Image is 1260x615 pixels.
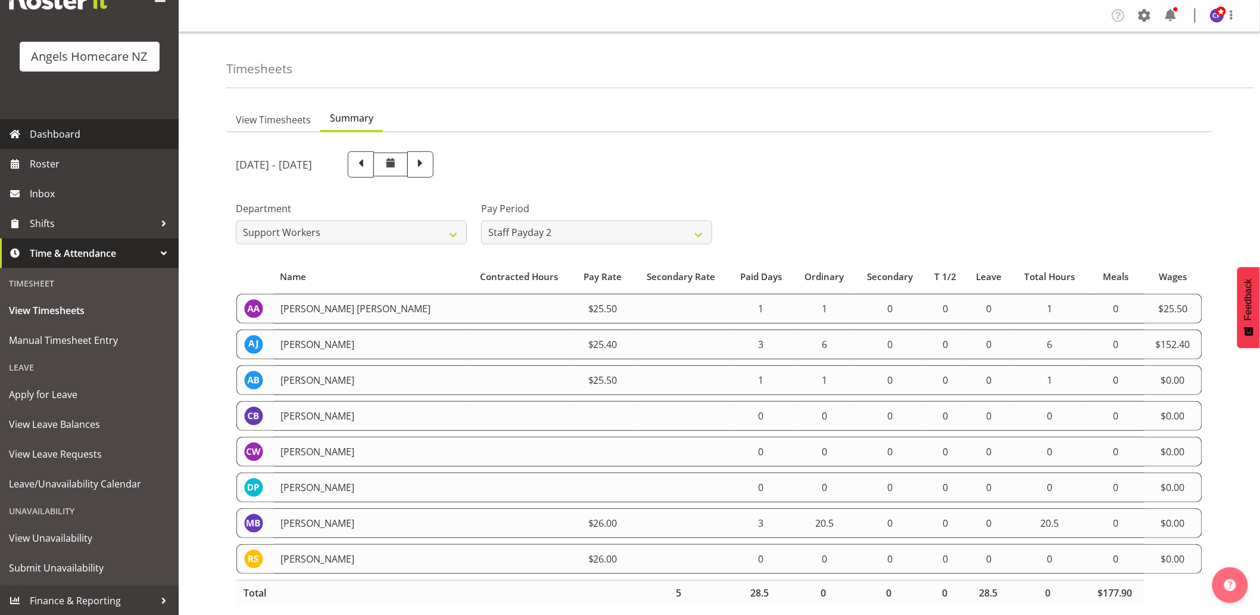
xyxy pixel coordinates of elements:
[729,365,793,395] td: 1
[736,586,784,600] div: 28.5
[966,544,1012,574] td: 0
[855,294,925,324] td: 0
[977,270,1002,284] span: Leave
[244,514,263,533] img: michelle-bassett11943.jpg
[9,445,170,463] span: View Leave Requests
[1159,270,1187,284] span: Wages
[1144,508,1202,538] td: $0.00
[855,437,925,467] td: 0
[966,473,1012,502] td: 0
[9,529,170,547] span: View Unavailability
[925,365,966,395] td: 0
[573,544,633,574] td: $26.00
[855,365,925,395] td: 0
[855,508,925,538] td: 0
[1087,544,1144,574] td: 0
[244,549,263,569] img: rachel-share11944.jpg
[9,559,170,577] span: Submit Unavailability
[3,553,176,583] a: Submit Unavailability
[1012,544,1087,574] td: 0
[925,330,966,359] td: 0
[729,508,793,538] td: 3
[1012,508,1087,538] td: 20.5
[3,296,176,325] a: View Timesheets
[729,294,793,324] td: 1
[273,401,466,431] td: [PERSON_NAME]
[925,401,966,431] td: 0
[925,473,966,502] td: 0
[1144,437,1202,467] td: $0.00
[30,185,173,203] span: Inbox
[244,406,263,425] img: caryl-bautista11958.jpg
[1087,330,1144,359] td: 0
[794,365,856,395] td: 1
[3,523,176,553] a: View Unavailability
[3,409,176,439] a: View Leave Balances
[9,475,170,493] span: Leave/Unavailability Calendar
[966,365,1012,395] td: 0
[1087,508,1144,538] td: 0
[1087,473,1144,502] td: 0
[236,201,467,216] label: Department
[801,586,846,600] div: 0
[1012,401,1087,431] td: 0
[3,469,176,499] a: Leave/Unavailability Calendar
[855,544,925,574] td: 0
[3,355,176,380] div: Leave
[30,215,155,232] span: Shifts
[9,386,170,403] span: Apply for Leave
[3,380,176,409] a: Apply for Leave
[30,244,155,262] span: Time & Attendance
[794,473,856,502] td: 0
[974,586,1003,600] div: 28.5
[932,586,958,600] div: 0
[925,544,966,574] td: 0
[640,586,718,600] div: 5
[794,330,856,359] td: 6
[805,270,844,284] span: Ordinary
[729,401,793,431] td: 0
[330,111,373,125] span: Summary
[1012,473,1087,502] td: 0
[647,270,715,284] span: Secondary Rate
[3,499,176,523] div: Unavailability
[280,270,306,284] span: Name
[30,125,173,143] span: Dashboard
[1144,365,1202,395] td: $0.00
[3,439,176,469] a: View Leave Requests
[740,270,782,284] span: Paid Days
[794,544,856,574] td: 0
[1012,330,1087,359] td: 6
[966,508,1012,538] td: 0
[729,330,793,359] td: 3
[244,442,263,461] img: cate-williams11957.jpg
[794,401,856,431] td: 0
[794,508,856,538] td: 20.5
[925,294,966,324] td: 0
[3,271,176,296] div: Timesheet
[1087,365,1144,395] td: 0
[273,294,466,324] td: [PERSON_NAME] [PERSON_NAME]
[273,473,466,502] td: [PERSON_NAME]
[1224,579,1236,591] img: help-xxl-2.png
[1144,401,1202,431] td: $0.00
[966,437,1012,467] td: 0
[3,325,176,355] a: Manual Timesheet Entry
[1012,437,1087,467] td: 0
[862,586,915,600] div: 0
[244,299,263,318] img: alyssa-ashley-basco11938.jpg
[1012,365,1087,395] td: 1
[573,330,633,359] td: $25.40
[1144,330,1202,359] td: $152.40
[1144,294,1202,324] td: $25.50
[855,401,925,431] td: 0
[1210,8,1224,23] img: connie-paul11936.jpg
[1087,294,1144,324] td: 0
[9,302,170,319] span: View Timesheets
[273,365,466,395] td: [PERSON_NAME]
[855,330,925,359] td: 0
[794,437,856,467] td: 0
[935,270,957,284] span: T 1/2
[925,508,966,538] td: 0
[867,270,913,284] span: Secondary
